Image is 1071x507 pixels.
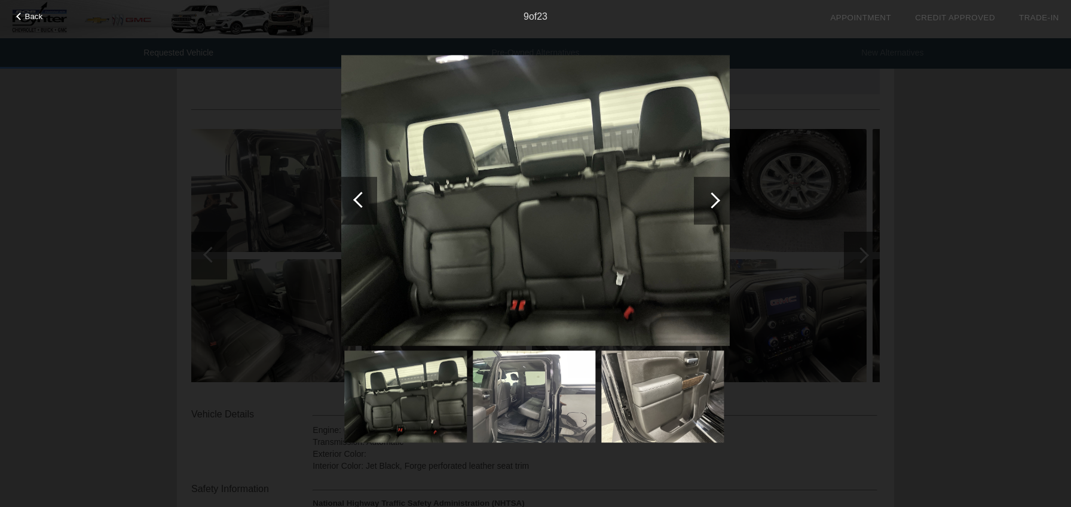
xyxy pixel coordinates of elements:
span: Back [25,12,43,21]
a: Trade-In [1019,13,1059,22]
span: 23 [537,11,547,21]
a: Credit Approved [915,13,995,22]
img: 51f8df59007dcaec867398f29aa9c782x.jpg [341,55,730,346]
img: 51f8df59007dcaec867398f29aa9c782x.jpg [344,351,467,443]
a: Appointment [830,13,891,22]
img: 75836173528bb380f68162b9e80cf262x.jpg [473,351,595,443]
span: 9 [524,11,529,21]
img: 4a53822e4385766ccf88983c76c520c4x.jpg [601,351,724,443]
